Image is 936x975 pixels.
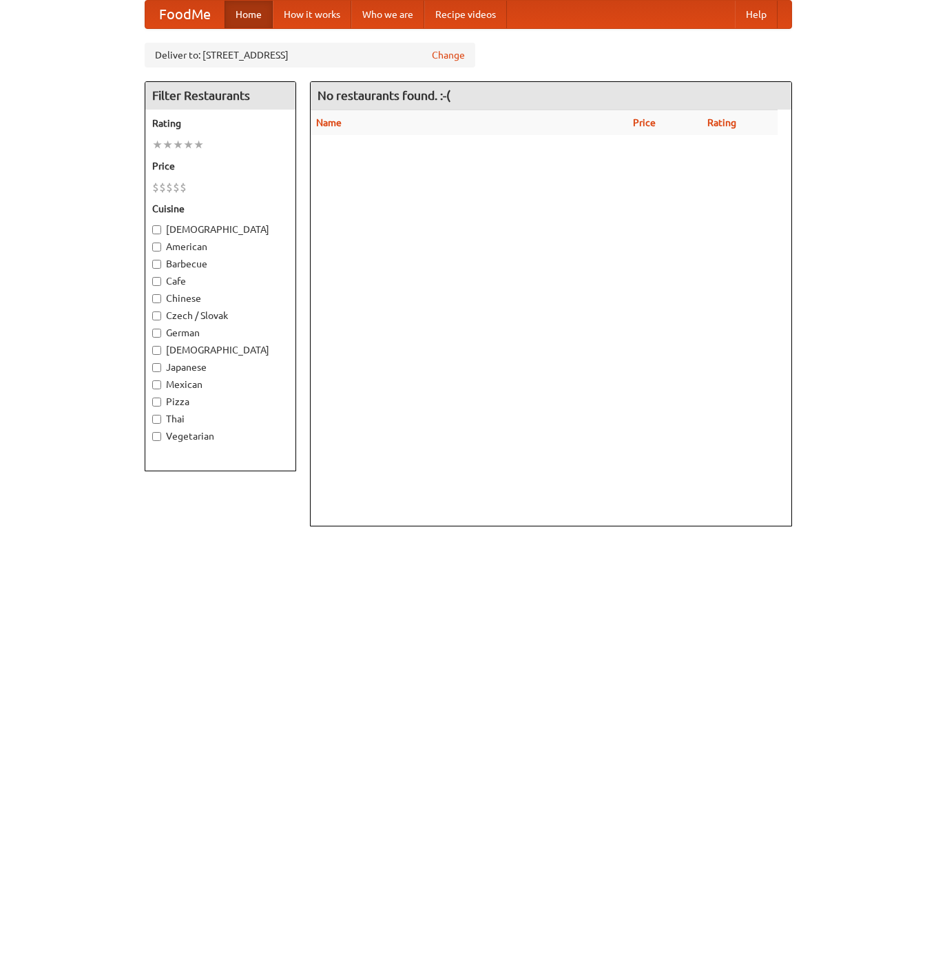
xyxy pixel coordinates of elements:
[152,243,161,252] input: American
[152,240,289,254] label: American
[152,225,161,234] input: [DEMOGRAPHIC_DATA]
[180,180,187,195] li: $
[152,432,161,441] input: Vegetarian
[152,180,159,195] li: $
[163,137,173,152] li: ★
[152,274,289,288] label: Cafe
[173,180,180,195] li: $
[152,412,289,426] label: Thai
[152,415,161,424] input: Thai
[152,309,289,322] label: Czech / Slovak
[633,117,656,128] a: Price
[735,1,778,28] a: Help
[152,260,161,269] input: Barbecue
[152,380,161,389] input: Mexican
[316,117,342,128] a: Name
[152,137,163,152] li: ★
[152,360,289,374] label: Japanese
[273,1,351,28] a: How it works
[145,43,475,68] div: Deliver to: [STREET_ADDRESS]
[707,117,736,128] a: Rating
[225,1,273,28] a: Home
[424,1,507,28] a: Recipe videos
[159,180,166,195] li: $
[152,363,161,372] input: Japanese
[152,257,289,271] label: Barbecue
[152,326,289,340] label: German
[166,180,173,195] li: $
[432,48,465,62] a: Change
[351,1,424,28] a: Who we are
[183,137,194,152] li: ★
[152,346,161,355] input: [DEMOGRAPHIC_DATA]
[152,202,289,216] h5: Cuisine
[194,137,204,152] li: ★
[173,137,183,152] li: ★
[152,159,289,173] h5: Price
[152,398,161,407] input: Pizza
[152,294,161,303] input: Chinese
[152,343,289,357] label: [DEMOGRAPHIC_DATA]
[318,89,450,102] ng-pluralize: No restaurants found. :-(
[152,116,289,130] h5: Rating
[152,277,161,286] input: Cafe
[152,378,289,391] label: Mexican
[145,1,225,28] a: FoodMe
[152,395,289,409] label: Pizza
[152,311,161,320] input: Czech / Slovak
[152,291,289,305] label: Chinese
[152,429,289,443] label: Vegetarian
[152,223,289,236] label: [DEMOGRAPHIC_DATA]
[145,82,295,110] h4: Filter Restaurants
[152,329,161,338] input: German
